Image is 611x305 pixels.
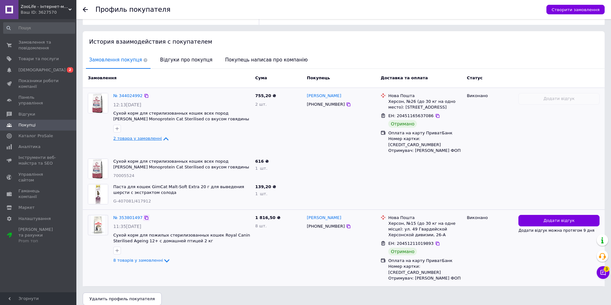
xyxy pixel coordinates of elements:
span: [DEMOGRAPHIC_DATA] [18,67,66,73]
span: Каталог ProSale [18,133,53,139]
span: Замовлення та повідомлення [18,39,59,51]
div: Отримано [388,248,417,255]
div: Херсон, №15 (до 30 кг на одне місце): ул. 49 Гвардейской Херсонской дивизии, 26-А [388,221,462,238]
div: Виконано [467,93,513,99]
span: Управління сайтом [18,172,59,183]
input: Пошук [3,22,75,34]
div: Ваш ID: 3627570 [21,10,76,15]
span: Покупець [307,75,330,80]
h1: Профиль покупателя [95,6,171,13]
span: Налаштування [18,216,51,222]
div: Повернутися назад [83,7,88,12]
span: Доставка та оплата [381,75,428,80]
a: № 353801497 [113,215,143,220]
span: Удалить профиль покупателя [89,296,155,301]
span: 1 816,50 ₴ [255,215,280,220]
span: Додати відгук можна протягом 9 дня [518,228,594,233]
span: ЕН: 20451211019893 [388,241,433,246]
span: 3 [604,266,609,272]
a: Фото товару [88,215,108,235]
span: Аналітика [18,144,40,150]
div: Херсон, №26 (до 30 кг на одно место): [STREET_ADDRESS] [388,99,462,110]
span: Відгуки про покупця [157,52,215,68]
a: Сухой корм для пожилых стерилизованных кошек Royal Canin Sterilised Ageing 12+ с домашней птицей ... [113,233,250,244]
span: 755,20 ₴ [255,93,276,98]
span: 616 ₴ [255,159,269,164]
span: ЕН: 20451165637086 [388,113,433,118]
span: 1 шт. [255,166,267,171]
div: Оплата на карту ПриватБанк Номер картки: [CREDIT_CARD_NUMBER] Отримувач: [PERSON_NAME] ФОП [388,258,462,281]
span: Cума [255,75,267,80]
span: 2 [67,67,73,73]
span: 2 товара у замовленні [113,136,162,141]
span: ZooLife - інтернет-магазин товарів для тварин [21,4,68,10]
span: Замовлення [88,75,116,80]
span: 2 шт. [255,102,267,107]
span: Покупці [18,122,36,128]
div: [PHONE_NUMBER] [305,100,346,109]
div: Нова Пошта [388,215,462,221]
span: 8 товарів у замовленні [113,258,163,263]
div: Prom топ [18,238,59,244]
span: Показники роботи компанії [18,78,59,89]
span: 139,20 ₴ [255,184,276,189]
span: Покупець написав про компанію [222,52,311,68]
span: 1 шт. [255,191,267,196]
span: Створити замовлення [551,7,600,12]
div: Нова Пошта [388,93,462,99]
button: Чат з покупцем3 [597,266,609,279]
span: Панель управління [18,95,59,106]
span: Гаманець компанії [18,188,59,200]
a: Сухой корм для стерилизованных кошек всех пород [PERSON_NAME] Monoprotein Cat Sterilised со вкусо... [113,159,249,175]
img: Фото товару [88,93,108,113]
span: Товари та послуги [18,56,59,62]
button: Додати відгук [518,215,600,227]
img: Фото товару [91,215,105,235]
span: [PERSON_NAME] та рахунки [18,227,59,244]
a: 8 товарів у замовленні [113,258,171,263]
span: G-407081/417912 [113,199,151,203]
a: [PERSON_NAME] [307,215,341,221]
span: 8 шт. [255,223,267,228]
span: Відгуки [18,111,35,117]
div: Виконано [467,215,513,221]
a: № 344024992 [113,93,143,98]
span: История взаимодействия с покупателем [89,38,212,45]
a: Паста для кошек GimCat Malt-Soft Extra 20 г для выведения шерсти с экстрактом солода [113,184,244,195]
span: 70005524 [113,173,134,178]
span: Інструменти веб-майстра та SEO [18,155,59,166]
span: Маркет [18,205,35,210]
a: 2 товара у замовленні [113,136,170,141]
img: Фото товару [88,159,108,179]
a: [PERSON_NAME] [307,93,341,99]
span: 11:35[DATE] [113,224,141,229]
span: Замовлення покупця [86,52,151,68]
span: 12:13[DATE] [113,102,141,107]
span: Додати відгук [544,218,575,224]
div: Оплата на карту ПриватБанк Номер картки: [CREDIT_CARD_NUMBER] Отримувач: [PERSON_NAME] ФОП [388,130,462,153]
span: Статус [467,75,483,80]
img: Фото товару [88,184,108,204]
div: [PHONE_NUMBER] [305,222,346,231]
button: Створити замовлення [546,5,605,14]
a: Сухой корм для стерилизованных кошек всех пород [PERSON_NAME] Monoprotein Cat Sterilised со вкусо... [113,111,249,127]
div: Отримано [388,120,417,128]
